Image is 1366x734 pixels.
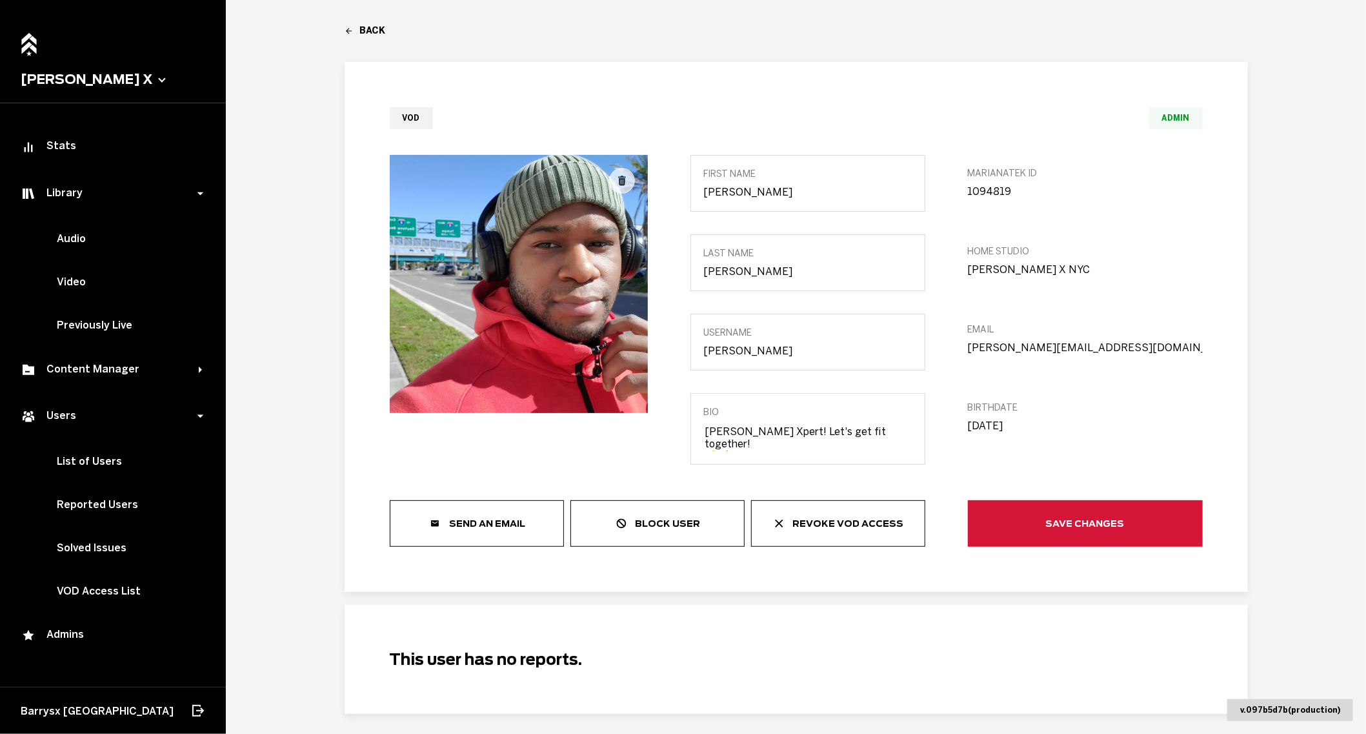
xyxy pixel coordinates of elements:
[968,402,1203,413] span: Birthdate
[968,168,1203,179] span: MarianaTek ID
[704,407,912,418] span: Bio
[390,107,433,129] span: VOD
[17,26,41,54] a: Home
[968,342,1203,354] input: Email
[968,263,1203,276] input: Home studio
[345,25,1248,36] a: Back
[190,697,205,725] button: Log out
[704,248,912,259] span: last Name
[21,705,174,717] span: Barrysx [GEOGRAPHIC_DATA]
[390,155,648,413] img: feb62593-6612-407c-bbff-61b0ed35a6fe.jpg
[968,185,1203,198] input: MarianaTek ID
[968,420,1203,432] input: Birthdate
[21,628,205,644] div: Admins
[21,186,199,201] div: Library
[704,345,912,357] input: Username
[704,327,912,338] span: Username
[1149,107,1203,129] span: Admin
[704,424,912,451] textarea: Bio
[704,265,912,278] input: last Name
[390,650,1203,669] h2: This user has no reports.
[21,362,199,378] div: Content Manager
[968,246,1203,257] span: Home studio
[751,500,925,547] button: Revoke VOD Access
[704,186,912,198] input: first Name
[21,72,205,87] button: [PERSON_NAME] X
[21,139,205,155] div: Stats
[968,324,1203,335] span: Email
[704,168,912,179] span: first Name
[21,409,199,424] div: Users
[390,500,564,547] button: Send an email
[1227,699,1353,721] div: v. 097b5d7b ( production )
